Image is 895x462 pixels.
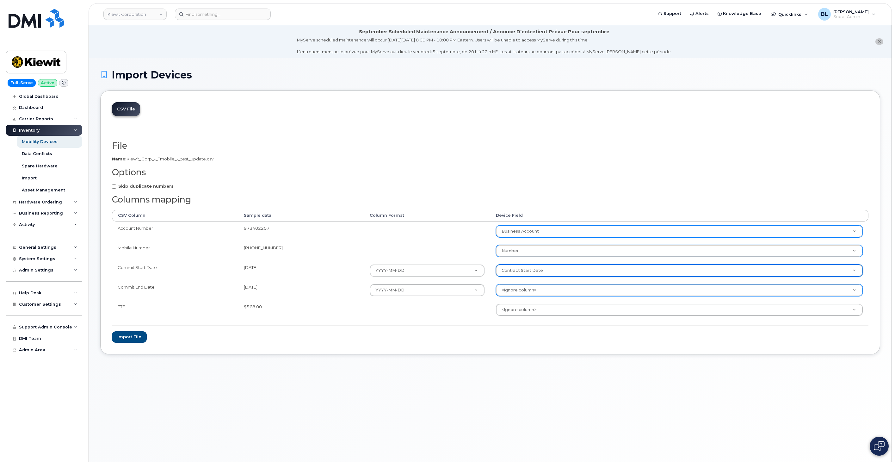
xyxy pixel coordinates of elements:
th: Sample data [238,210,364,221]
strong: Skip duplicate numbers [118,184,174,189]
a: YYYY-MM-DD [370,265,484,276]
a: YYYY-MM-DD [370,284,484,296]
td: $568.00 [238,300,364,320]
a: <Ignore column> [496,284,862,296]
h2: Columns mapping [112,195,868,204]
th: Column Format [364,210,490,221]
button: close notification [875,38,883,45]
input: Skip duplicate numbers [112,184,116,189]
p: Kiewit_Corp_-_Tmobile_-_test_update.csv [112,156,868,162]
div: September Scheduled Maintenance Announcement / Annonce D'entretient Prévue Pour septembre [359,28,609,35]
h2: Options [112,168,868,177]
a: Number [496,245,862,257]
td: [PHONE_NUMBER] [238,241,364,261]
span: Contract Start Date [498,268,543,273]
span: <Ignore column> [498,287,536,293]
td: Commit End Date [112,280,238,300]
span: Number [498,248,519,254]
th: CSV Column [112,210,238,221]
a: Contract Start Date [496,265,862,276]
th: Device Field [490,210,868,221]
h1: Import Devices [100,69,880,80]
h2: File [112,141,868,151]
button: Import file [112,331,147,343]
td: Commit Start Date [112,261,238,280]
td: ETF [112,300,238,320]
td: Account Number [112,222,238,241]
strong: Name: [112,156,127,161]
span: YYYY-MM-DD [372,268,404,273]
a: <Ignore column> [496,304,862,315]
img: Open chat [874,441,885,451]
span: YYYY-MM-DD [372,287,404,293]
td: [DATE] [238,261,364,280]
a: Business Account [496,226,862,237]
td: [DATE] [238,280,364,300]
span: Business Account [498,228,539,234]
a: CSV File [112,102,140,116]
td: 973402207 [238,222,364,241]
td: Mobile Number [112,241,238,261]
span: <Ignore column> [498,307,536,313]
div: MyServe scheduled maintenance will occur [DATE][DATE] 8:00 PM - 10:00 PM Eastern. Users will be u... [297,37,672,55]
